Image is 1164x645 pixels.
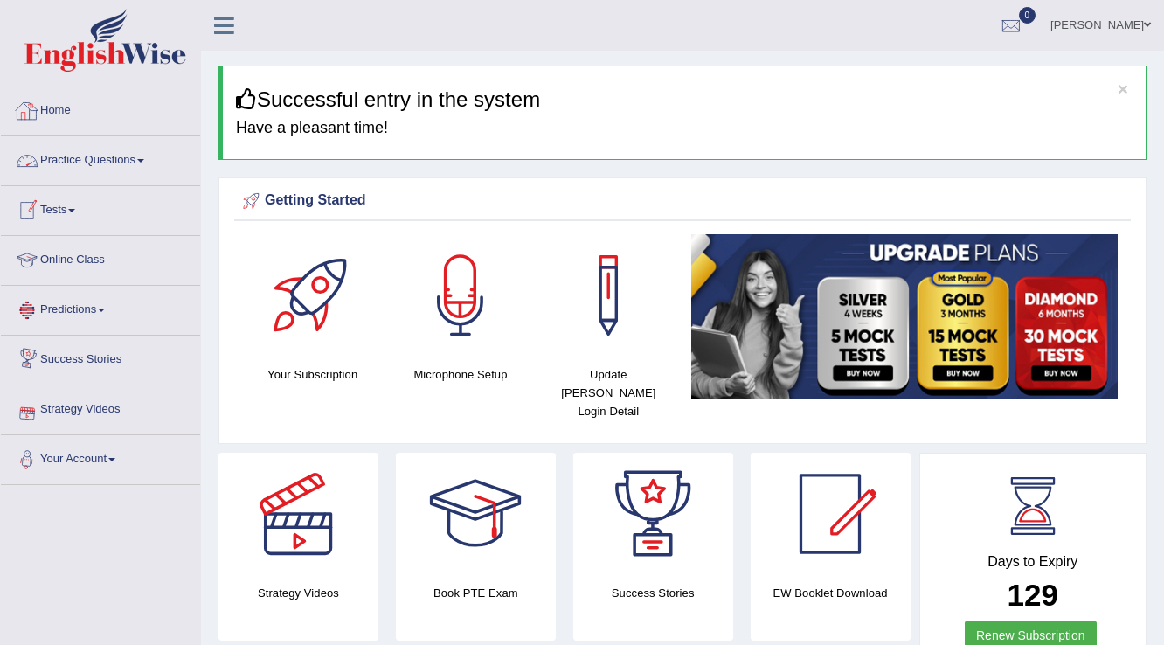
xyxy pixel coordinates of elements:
h3: Successful entry in the system [236,88,1133,111]
button: × [1118,80,1128,98]
h4: Days to Expiry [939,554,1127,570]
a: Success Stories [1,336,200,379]
div: Getting Started [239,188,1126,214]
h4: Book PTE Exam [396,584,556,602]
img: small5.jpg [691,234,1118,399]
h4: Have a pleasant time! [236,120,1133,137]
h4: Microphone Setup [395,365,525,384]
b: 129 [1008,578,1058,612]
h4: Strategy Videos [218,584,378,602]
a: Home [1,87,200,130]
a: Tests [1,186,200,230]
h4: Your Subscription [247,365,378,384]
h4: Update [PERSON_NAME] Login Detail [544,365,674,420]
a: Your Account [1,435,200,479]
h4: Success Stories [573,584,733,602]
a: Strategy Videos [1,385,200,429]
a: Predictions [1,286,200,329]
a: Online Class [1,236,200,280]
span: 0 [1019,7,1036,24]
a: Practice Questions [1,136,200,180]
h4: EW Booklet Download [751,584,911,602]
